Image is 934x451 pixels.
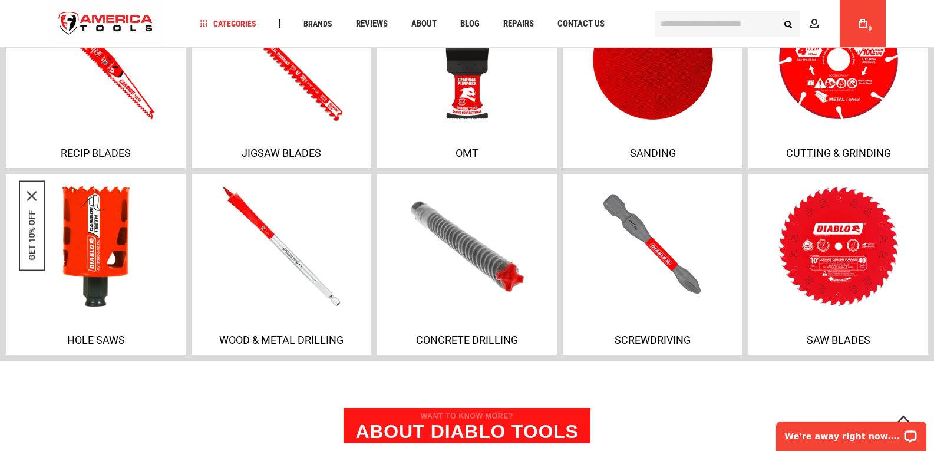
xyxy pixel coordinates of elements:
p: Cutting & Grinding [751,147,925,159]
a: Categories [194,16,262,32]
h2: About Diablo Tools [344,408,590,443]
span: Repairs [503,19,534,28]
img: Screwdriving [567,183,739,310]
span: Categories [200,19,256,28]
p: Jigsaw Blades [194,147,368,159]
img: Saw Blades [753,183,925,310]
p: Sanding [566,147,740,159]
a: Saw Blades Saw Blades [748,174,928,355]
svg: close icon [27,191,37,200]
a: Reviews [351,16,393,32]
button: Search [777,12,800,35]
a: Hole Saws Hole Saws [6,174,186,355]
p: Screwdriving [566,334,740,346]
span: Blog [460,19,480,28]
a: Wood & Metal Drilling Wood & Metal Drilling [192,174,371,355]
span: Reviews [356,19,388,28]
a: store logo [49,2,163,46]
a: Screwdriving Screwdriving [563,174,742,355]
iframe: LiveChat chat widget [768,414,934,451]
span: About [411,19,437,28]
a: About [406,16,442,32]
a: Repairs [498,16,539,32]
a: Brands [298,16,338,32]
a: Contact Us [552,16,610,32]
img: Hole Saws [10,183,182,310]
p: Hole Saws [9,334,183,346]
img: America Tools [49,2,163,46]
span: Brands [303,19,332,28]
p: Concrete Drilling [380,334,554,346]
img: Concrete Drilling [381,183,553,310]
p: OMT [380,147,554,159]
span: Want to know more? [355,412,578,420]
button: GET 10% OFF [27,210,37,260]
img: Wood & Metal Drilling [196,183,368,310]
a: Blog [455,16,485,32]
a: Concrete Drilling Concrete Drilling [377,174,557,355]
p: Wood & Metal Drilling [194,334,368,346]
span: 0 [869,25,872,32]
p: Saw Blades [751,334,925,346]
span: Contact Us [557,19,605,28]
button: Close [27,191,37,200]
p: Recip Blades [9,147,183,159]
